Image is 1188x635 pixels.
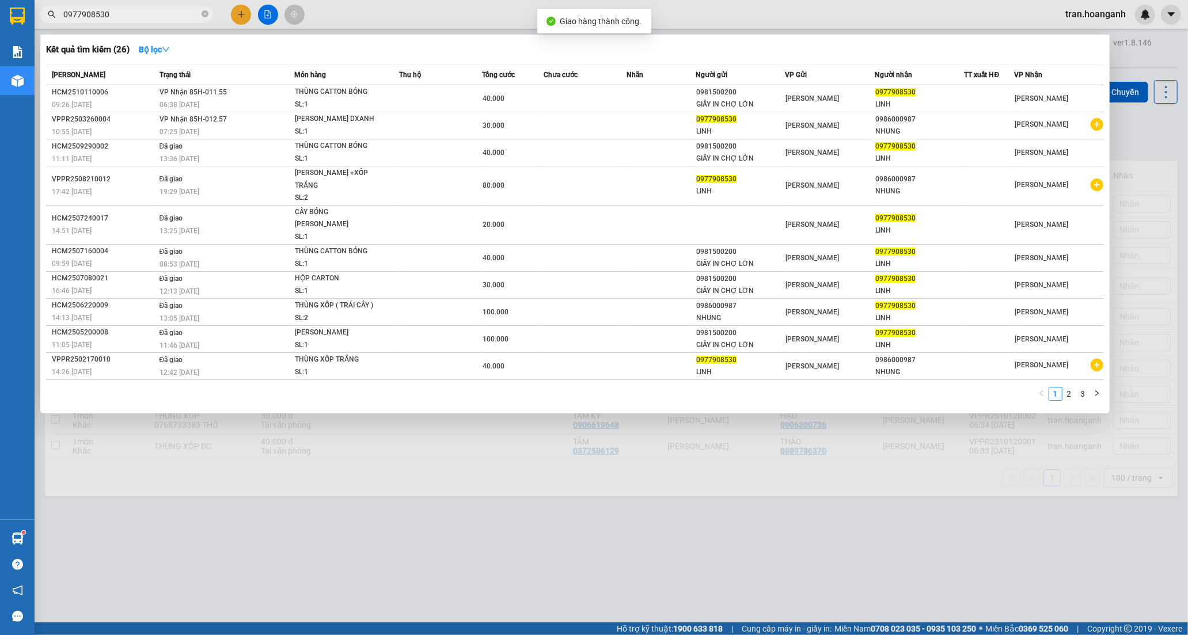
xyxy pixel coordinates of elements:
span: 17:42 [DATE] [52,188,92,196]
span: 11:05 [DATE] [52,341,92,349]
div: 0986000987 [696,300,785,312]
div: HCM2510110006 [52,86,156,98]
div: LINH [875,312,964,324]
strong: Bộ lọc [139,45,170,54]
span: [PERSON_NAME] [1015,254,1068,262]
div: [PERSON_NAME] [110,10,203,36]
span: 100.000 [483,335,508,343]
span: Tổng cước [482,71,515,79]
span: 06:38 [DATE] [160,101,199,109]
div: HCM2507080021 [52,272,156,284]
span: Thu hộ [399,71,421,79]
li: Previous Page [1035,387,1049,401]
span: Đã giao [160,329,183,337]
div: GIẤY IN CHỢ LỚN [696,339,785,351]
img: solution-icon [12,46,24,58]
span: VP Gửi [785,71,807,79]
div: SL: 1 [295,285,381,298]
div: VPPR2508210012 [52,173,156,185]
span: 0977908530 [875,88,916,96]
span: Chưa cước [544,71,578,79]
span: DĐ: [110,72,127,84]
div: SL: 1 [295,231,381,244]
div: THÙNG CATTON BÓNG [295,140,381,153]
span: 40.000 [483,254,504,262]
span: 13:25 [DATE] [160,227,199,235]
div: SL: 2 [295,192,381,204]
li: 1 [1049,387,1062,401]
span: 12:13 [DATE] [160,287,199,295]
div: HCM2509290002 [52,140,156,153]
a: 3 [1077,387,1090,400]
span: [PERSON_NAME] [785,335,839,343]
div: HỘP CARTON [295,272,381,285]
span: plus-circle [1091,118,1103,131]
div: [PERSON_NAME] DXANH [295,113,381,126]
span: Đã giao [160,214,183,222]
span: 0977908530 [875,329,916,337]
div: LINH [875,285,964,297]
span: 0977908530 [875,142,916,150]
span: Người gửi [696,71,727,79]
span: 40.000 [483,362,504,370]
div: GIẤY IN CHỢ LỚN [696,98,785,111]
span: [PERSON_NAME] [1015,120,1068,128]
span: search [48,10,56,18]
div: GIẤY IN CHỢ LỚN [696,153,785,165]
div: LINH [875,258,964,270]
span: 13:36 [DATE] [160,155,199,163]
button: left [1035,387,1049,401]
span: Món hàng [294,71,326,79]
span: 80.000 [483,181,504,189]
div: HCM2507240017 [52,212,156,225]
span: Giao hàng thành công. [560,17,642,26]
span: Đã giao [160,302,183,310]
span: [PERSON_NAME] [785,308,839,316]
img: warehouse-icon [12,75,24,87]
div: NHUNG [875,366,964,378]
span: 0977908530 [696,115,737,123]
span: Đã giao [160,175,183,183]
div: 0981500200 [696,246,785,258]
span: 07:25 [DATE] [160,128,199,136]
div: [PERSON_NAME] [10,10,102,36]
div: 0981500200 [696,273,785,285]
div: THÙNG XỐP TRẮNG [295,353,381,366]
span: [PERSON_NAME] [1015,220,1068,229]
span: 0977908530 [696,175,737,183]
div: 0986000987 [875,113,964,126]
span: 11:46 [DATE] [160,341,199,349]
span: check-circle [546,17,556,26]
div: GIẤY IN CHỢ LỚN [696,258,785,270]
div: THÙNG CATTON BÓNG [295,86,381,98]
div: NHUNG [875,185,964,197]
span: Người nhận [875,71,912,79]
div: 0981500200 [696,327,785,339]
span: plus-circle [1091,359,1103,371]
span: [PERSON_NAME] [785,362,839,370]
span: 09:26 [DATE] [52,101,92,109]
span: 12:42 [DATE] [160,368,199,377]
span: [PERSON_NAME] [785,181,839,189]
span: 0977908530 [875,248,916,256]
div: CÂY BÓNG [PERSON_NAME] [295,206,381,231]
span: 16:46 [DATE] [52,287,92,295]
h3: Kết quả tìm kiếm ( 26 ) [46,44,130,56]
span: message [12,611,23,622]
span: notification [12,585,23,596]
span: Gửi: [10,10,28,22]
a: 1 [1049,387,1062,400]
span: 19:29 [DATE] [160,188,199,196]
span: VP Nhận [1014,71,1042,79]
div: UYỂN [10,36,102,50]
div: NHUNG [875,126,964,138]
span: [PERSON_NAME] [785,254,839,262]
div: NHUNG [696,312,785,324]
span: 14:51 [DATE] [52,227,92,235]
li: 3 [1076,387,1090,401]
span: [PERSON_NAME] [785,149,839,157]
span: 14:13 [DATE] [52,314,92,322]
div: LINH [875,225,964,237]
span: 100.000 [483,308,508,316]
span: 0977908530 [875,214,916,222]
